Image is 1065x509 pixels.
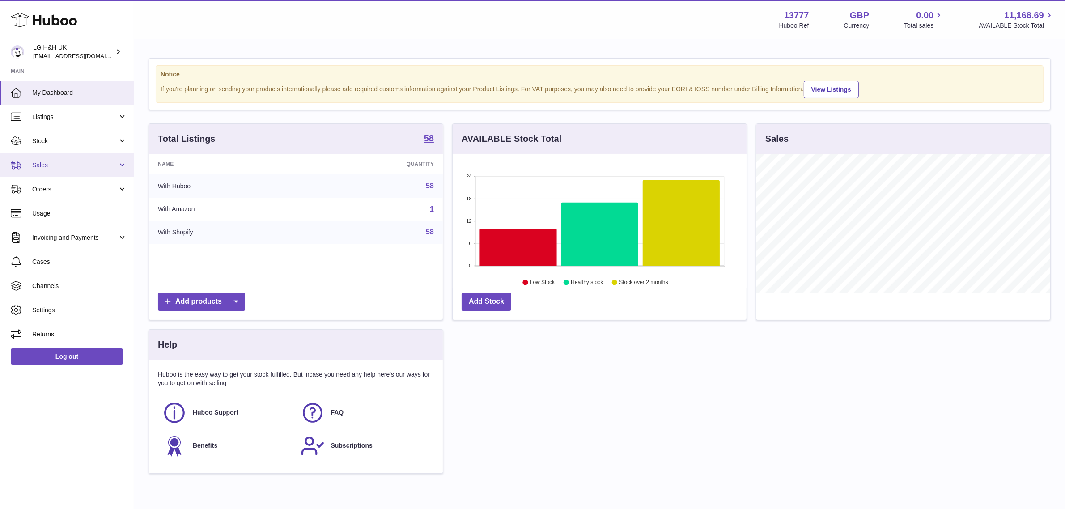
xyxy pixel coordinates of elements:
span: Stock [32,137,118,145]
a: 11,168.69 AVAILABLE Stock Total [979,9,1054,30]
a: 58 [426,228,434,236]
a: 58 [424,134,434,144]
text: Stock over 2 months [619,280,668,286]
span: Invoicing and Payments [32,233,118,242]
td: With Amazon [149,198,310,221]
span: Total sales [904,21,944,30]
h3: Help [158,339,177,351]
span: 11,168.69 [1004,9,1044,21]
a: 0.00 Total sales [904,9,944,30]
span: Returns [32,330,127,339]
text: Healthy stock [571,280,603,286]
div: If you're planning on sending your products internationally please add required customs informati... [161,80,1039,98]
a: Log out [11,348,123,365]
td: With Shopify [149,221,310,244]
a: 58 [426,182,434,190]
span: Listings [32,113,118,121]
div: Huboo Ref [779,21,809,30]
div: Currency [844,21,870,30]
text: 18 [466,196,471,201]
span: Huboo Support [193,408,238,417]
span: Settings [32,306,127,314]
text: 24 [466,174,471,179]
span: FAQ [331,408,344,417]
span: 0.00 [916,9,934,21]
th: Quantity [310,154,443,174]
span: Orders [32,185,118,194]
a: View Listings [804,81,859,98]
text: 0 [469,263,471,268]
span: [EMAIL_ADDRESS][DOMAIN_NAME] [33,52,132,59]
a: 1 [430,205,434,213]
div: LG H&H UK [33,43,114,60]
text: Low Stock [530,280,555,286]
a: Add products [158,293,245,311]
img: veechen@lghnh.co.uk [11,45,24,59]
a: Huboo Support [162,401,292,425]
h3: Total Listings [158,133,216,145]
span: AVAILABLE Stock Total [979,21,1054,30]
span: Cases [32,258,127,266]
h3: Sales [765,133,789,145]
p: Huboo is the easy way to get your stock fulfilled. But incase you need any help here's our ways f... [158,370,434,387]
span: Benefits [193,441,217,450]
a: Benefits [162,434,292,458]
h3: AVAILABLE Stock Total [462,133,561,145]
td: With Huboo [149,174,310,198]
span: Subscriptions [331,441,373,450]
th: Name [149,154,310,174]
text: 6 [469,241,471,246]
span: My Dashboard [32,89,127,97]
text: 12 [466,218,471,224]
span: Channels [32,282,127,290]
a: Add Stock [462,293,511,311]
a: FAQ [301,401,430,425]
span: Sales [32,161,118,170]
strong: 58 [424,134,434,143]
a: Subscriptions [301,434,430,458]
strong: GBP [850,9,869,21]
span: Usage [32,209,127,218]
strong: 13777 [784,9,809,21]
strong: Notice [161,70,1039,79]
